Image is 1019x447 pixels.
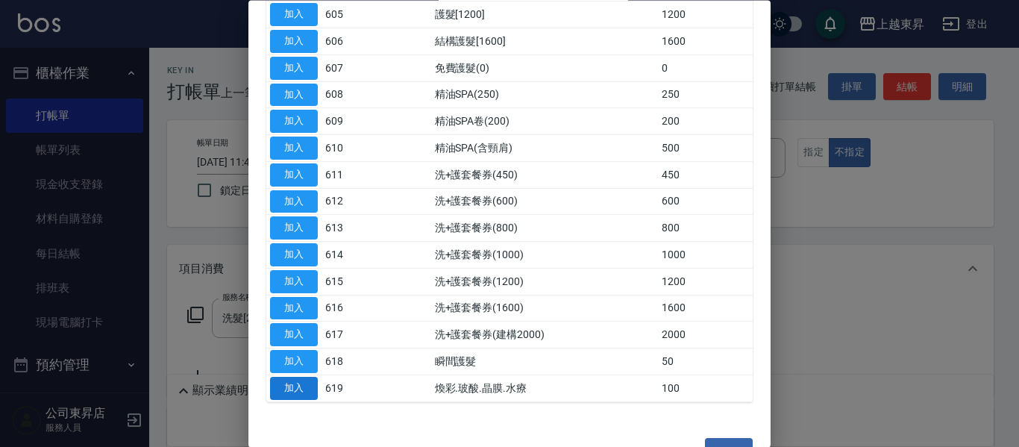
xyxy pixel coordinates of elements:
td: 洗+護套餐券(建構2000) [431,322,658,348]
td: 614 [322,242,376,269]
button: 加入 [270,163,318,187]
td: 1600 [658,296,753,322]
td: 瞬間護髮 [431,348,658,375]
td: 洗+護套餐券(1600) [431,296,658,322]
td: 610 [322,135,376,162]
td: 50 [658,348,753,375]
td: 606 [322,28,376,55]
td: 1200 [658,269,753,296]
td: 精油SPA卷(200) [431,108,658,135]
td: 616 [322,296,376,322]
button: 加入 [270,57,318,80]
td: 0 [658,55,753,82]
td: 618 [322,348,376,375]
td: 615 [322,269,376,296]
td: 800 [658,215,753,242]
td: 洗+護套餐券(800) [431,215,658,242]
td: 250 [658,82,753,109]
button: 加入 [270,244,318,267]
td: 617 [322,322,376,348]
button: 加入 [270,377,318,400]
button: 加入 [270,84,318,107]
td: 洗+護套餐券(450) [431,162,658,189]
td: 免費護髮(0) [431,55,658,82]
td: 600 [658,189,753,216]
button: 加入 [270,110,318,134]
td: 605 [322,1,376,28]
button: 加入 [270,4,318,27]
td: 450 [658,162,753,189]
td: 2000 [658,322,753,348]
td: 1000 [658,242,753,269]
td: 精油SPA(含頸肩) [431,135,658,162]
button: 加入 [270,137,318,160]
td: 609 [322,108,376,135]
td: 1200 [658,1,753,28]
td: 607 [322,55,376,82]
td: 612 [322,189,376,216]
button: 加入 [270,217,318,240]
button: 加入 [270,297,318,320]
td: 結構護髮[1600] [431,28,658,55]
button: 加入 [270,351,318,374]
td: 613 [322,215,376,242]
td: 500 [658,135,753,162]
button: 加入 [270,324,318,347]
td: 100 [658,375,753,402]
td: 精油SPA(250) [431,82,658,109]
td: 619 [322,375,376,402]
td: 洗+護套餐券(600) [431,189,658,216]
td: 611 [322,162,376,189]
button: 加入 [270,190,318,213]
td: 護髮[1200] [431,1,658,28]
td: 洗+護套餐券(1000) [431,242,658,269]
td: 608 [322,82,376,109]
td: 洗+護套餐券(1200) [431,269,658,296]
td: 200 [658,108,753,135]
button: 加入 [270,270,318,293]
button: 加入 [270,31,318,54]
td: 1600 [658,28,753,55]
td: 煥彩.玻酸.晶膜.水療 [431,375,658,402]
